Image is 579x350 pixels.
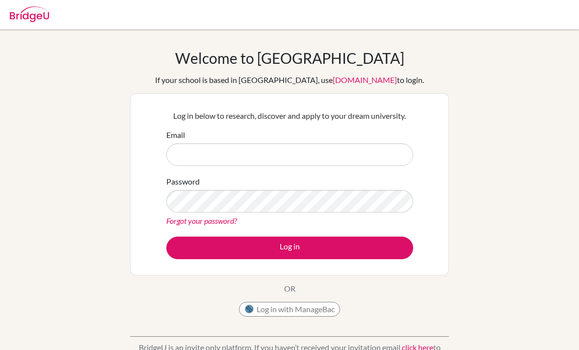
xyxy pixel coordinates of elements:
[333,75,397,84] a: [DOMAIN_NAME]
[166,129,185,141] label: Email
[166,237,413,259] button: Log in
[166,176,200,188] label: Password
[166,110,413,122] p: Log in below to research, discover and apply to your dream university.
[166,216,237,225] a: Forgot your password?
[175,49,404,67] h1: Welcome to [GEOGRAPHIC_DATA]
[10,6,49,22] img: Bridge-U
[284,283,295,295] p: OR
[155,74,424,86] div: If your school is based in [GEOGRAPHIC_DATA], use to login.
[239,302,340,317] button: Log in with ManageBac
